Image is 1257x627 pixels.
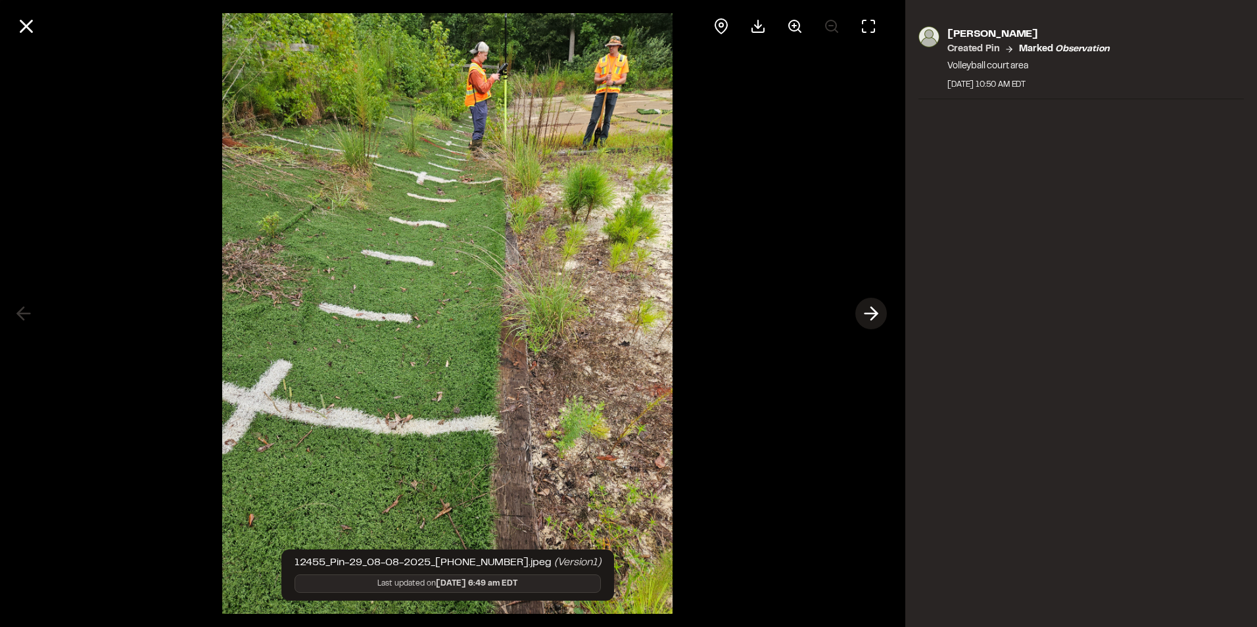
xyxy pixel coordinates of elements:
[1019,42,1109,57] p: Marked
[918,26,939,47] img: photo
[853,11,884,42] button: Toggle Fullscreen
[11,11,42,42] button: Close modal
[947,42,999,57] p: Created Pin
[705,11,737,42] div: View pin on map
[855,298,887,329] button: Next photo
[947,26,1109,42] p: [PERSON_NAME]
[947,59,1109,74] p: Volleyball court area
[947,79,1109,91] div: [DATE] 10:50 AM EDT
[1055,45,1109,53] em: observation
[779,11,811,42] button: Zoom in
